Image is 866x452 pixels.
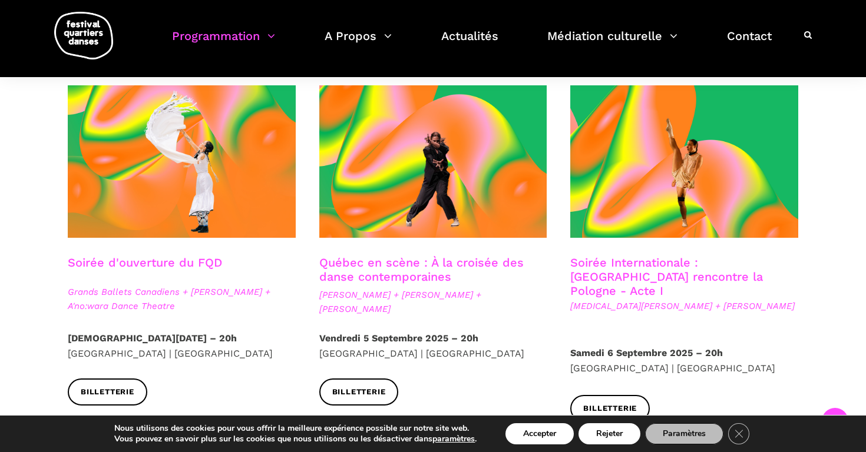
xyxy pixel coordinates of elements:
a: Billetterie [319,378,399,405]
span: Billetterie [332,386,386,398]
a: Contact [727,26,772,61]
a: Actualités [441,26,498,61]
a: Médiation culturelle [547,26,677,61]
strong: [DEMOGRAPHIC_DATA][DATE] – 20h [68,333,237,344]
button: paramètres [432,434,475,444]
button: Accepter [505,423,574,444]
button: Rejeter [579,423,640,444]
strong: Vendredi 5 Septembre 2025 – 20h [319,333,478,344]
span: Grands Ballets Canadiens + [PERSON_NAME] + A'no:wara Dance Theatre [68,285,296,313]
button: Close GDPR Cookie Banner [728,423,749,444]
strong: Samedi 6 Septembre 2025 – 20h [570,347,723,358]
span: Billetterie [81,386,134,398]
span: [MEDICAL_DATA][PERSON_NAME] + [PERSON_NAME] [570,299,798,313]
a: Billetterie [68,378,147,405]
a: Soirée d'ouverture du FQD [68,255,222,270]
span: [PERSON_NAME] + [PERSON_NAME] + [PERSON_NAME] [319,288,547,316]
p: Vous pouvez en savoir plus sur les cookies que nous utilisons ou les désactiver dans . [114,434,477,444]
p: [GEOGRAPHIC_DATA] | [GEOGRAPHIC_DATA] [319,331,547,361]
a: Soirée Internationale : [GEOGRAPHIC_DATA] rencontre la Pologne - Acte I [570,255,763,298]
a: Billetterie [570,395,650,421]
p: [GEOGRAPHIC_DATA] | [GEOGRAPHIC_DATA] [570,345,798,375]
a: Québec en scène : À la croisée des danse contemporaines [319,255,524,284]
img: logo-fqd-med [54,12,113,59]
span: Billetterie [583,403,637,415]
a: A Propos [325,26,392,61]
p: Nous utilisons des cookies pour vous offrir la meilleure expérience possible sur notre site web. [114,423,477,434]
p: [GEOGRAPHIC_DATA] | [GEOGRAPHIC_DATA] [68,331,296,361]
a: Programmation [172,26,275,61]
button: Paramètres [645,423,723,444]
